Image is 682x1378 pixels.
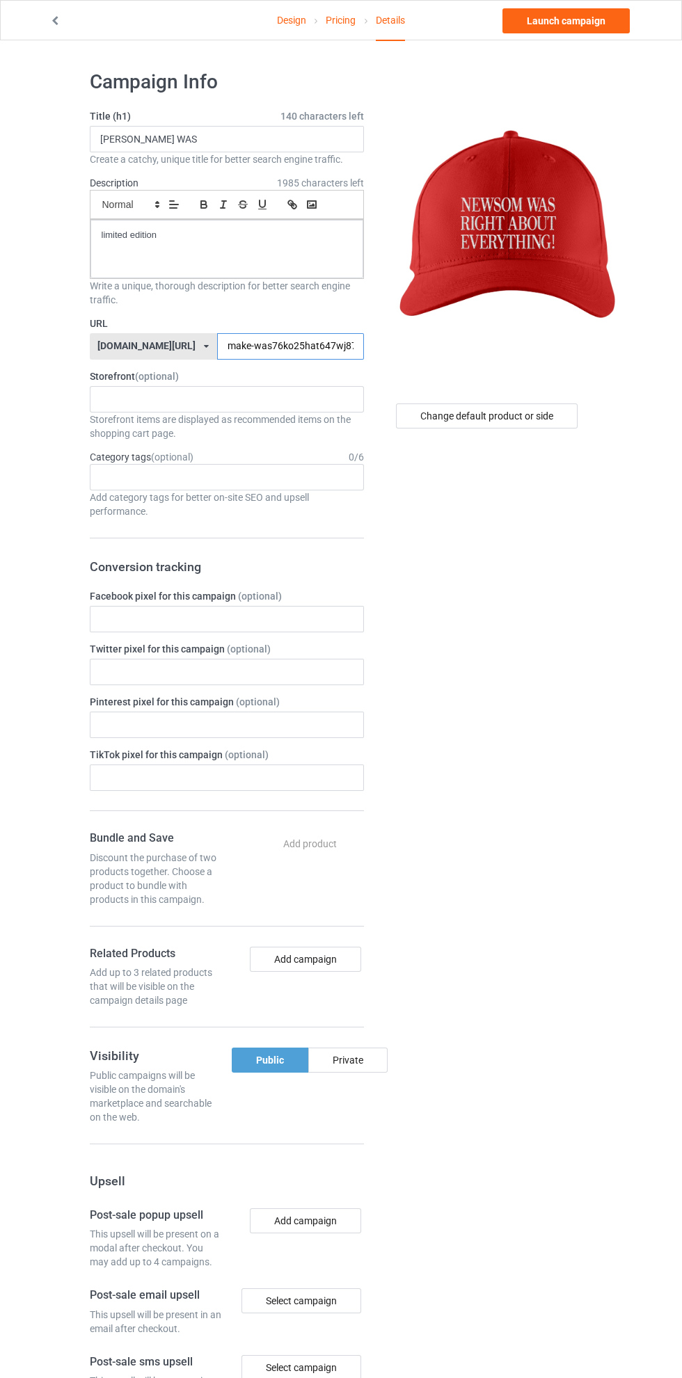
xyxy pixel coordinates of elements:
[90,177,138,189] label: Description
[97,341,196,351] div: [DOMAIN_NAME][URL]
[90,748,364,762] label: TikTok pixel for this campaign
[326,1,356,40] a: Pricing
[90,412,364,440] div: Storefront items are displayed as recommended items on the shopping cart page.
[227,643,271,655] span: (optional)
[250,1208,361,1233] button: Add campaign
[90,369,364,383] label: Storefront
[280,109,364,123] span: 140 characters left
[90,279,364,307] div: Write a unique, thorough description for better search engine traffic.
[90,831,222,846] h4: Bundle and Save
[250,947,361,972] button: Add campaign
[277,176,364,190] span: 1985 characters left
[90,695,364,709] label: Pinterest pixel for this campaign
[225,749,269,760] span: (optional)
[90,1355,222,1370] h4: Post-sale sms upsell
[151,451,193,463] span: (optional)
[90,490,364,518] div: Add category tags for better on-site SEO and upsell performance.
[90,1068,222,1124] div: Public campaigns will be visible on the domain's marketplace and searchable on the web.
[90,1308,222,1336] div: This upsell will be present in an email after checkout.
[238,591,282,602] span: (optional)
[90,642,364,656] label: Twitter pixel for this campaign
[90,1173,364,1189] h3: Upsell
[102,229,352,242] p: limited edition
[90,152,364,166] div: Create a catchy, unique title for better search engine traffic.
[376,1,405,41] div: Details
[236,696,280,707] span: (optional)
[277,1,306,40] a: Design
[502,8,630,33] a: Launch campaign
[396,403,578,428] div: Change default product or side
[90,589,364,603] label: Facebook pixel for this campaign
[90,851,222,906] div: Discount the purchase of two products together. Choose a product to bundle with products in this ...
[90,1048,222,1064] h3: Visibility
[90,1208,222,1223] h4: Post-sale popup upsell
[90,317,364,330] label: URL
[349,450,364,464] div: 0 / 6
[90,559,364,575] h3: Conversion tracking
[90,109,364,123] label: Title (h1)
[90,966,222,1007] div: Add up to 3 related products that will be visible on the campaign details page
[135,371,179,382] span: (optional)
[308,1048,388,1073] div: Private
[90,450,193,464] label: Category tags
[241,1288,361,1313] div: Select campaign
[232,1048,308,1073] div: Public
[90,947,222,961] h4: Related Products
[90,1288,222,1303] h4: Post-sale email upsell
[90,1227,222,1269] div: This upsell will be present on a modal after checkout. You may add up to 4 campaigns.
[90,70,364,95] h1: Campaign Info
